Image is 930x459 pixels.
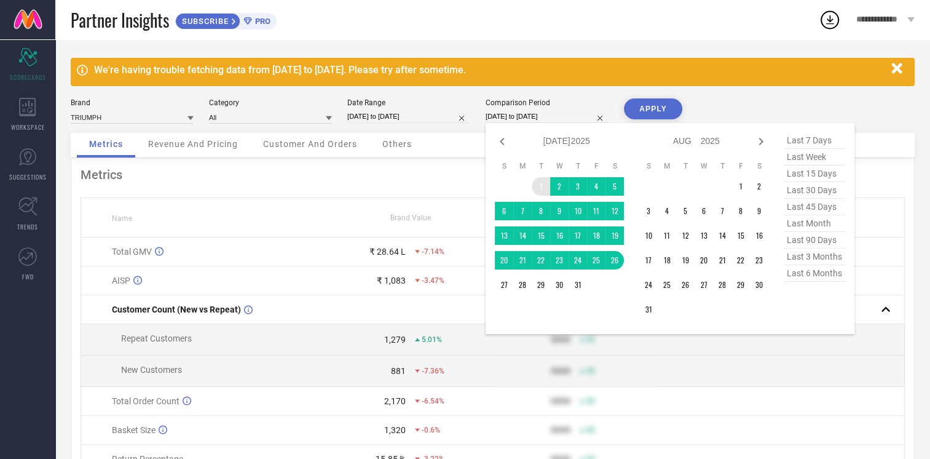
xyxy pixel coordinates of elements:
[422,367,444,375] span: -7.36%
[658,161,676,171] th: Monday
[713,251,731,269] td: Thu Aug 21 2025
[532,161,550,171] th: Tuesday
[71,7,169,33] span: Partner Insights
[532,226,550,245] td: Tue Jul 15 2025
[9,172,47,182] span: SUGGESTIONS
[750,251,768,269] td: Sat Aug 23 2025
[639,161,658,171] th: Sunday
[550,276,569,294] td: Wed Jul 30 2025
[513,161,532,171] th: Monday
[569,202,587,220] td: Thu Jul 10 2025
[369,247,406,257] div: ₹ 28.64 L
[605,251,624,269] td: Sat Jul 26 2025
[695,161,713,171] th: Wednesday
[605,202,624,220] td: Sat Jul 12 2025
[658,276,676,294] td: Mon Aug 25 2025
[11,122,45,132] span: WORKSPACE
[587,177,605,196] td: Fri Jul 04 2025
[513,226,532,245] td: Mon Jul 14 2025
[148,139,238,149] span: Revenue And Pricing
[377,276,406,285] div: ₹ 1,083
[422,426,440,434] span: -0.6%
[750,177,768,196] td: Sat Aug 02 2025
[569,161,587,171] th: Thursday
[658,251,676,269] td: Mon Aug 18 2025
[495,202,513,220] td: Sun Jul 06 2025
[569,226,587,245] td: Thu Jul 17 2025
[209,98,332,107] div: Category
[731,276,750,294] td: Fri Aug 29 2025
[713,161,731,171] th: Thursday
[532,251,550,269] td: Tue Jul 22 2025
[112,425,156,435] span: Basket Size
[639,276,658,294] td: Sun Aug 24 2025
[639,300,658,319] td: Sun Aug 31 2025
[676,226,695,245] td: Tue Aug 12 2025
[784,182,845,199] span: last 30 days
[676,276,695,294] td: Tue Aug 26 2025
[532,202,550,220] td: Tue Jul 08 2025
[713,226,731,245] td: Thu Aug 14 2025
[422,276,444,285] span: -3.47%
[605,226,624,245] td: Sat Jul 19 2025
[112,247,152,257] span: Total GMV
[569,251,587,269] td: Thu Jul 24 2025
[695,202,713,220] td: Wed Aug 06 2025
[731,177,750,196] td: Fri Aug 01 2025
[422,397,444,405] span: -6.54%
[586,426,595,434] span: 50
[750,226,768,245] td: Sat Aug 16 2025
[550,161,569,171] th: Wednesday
[391,366,406,376] div: 881
[587,202,605,220] td: Fri Jul 11 2025
[750,276,768,294] td: Sat Aug 30 2025
[551,425,570,435] div: 9999
[532,177,550,196] td: Tue Jul 01 2025
[94,64,885,76] div: We're having trouble fetching data from [DATE] to [DATE]. Please try after sometime.
[587,161,605,171] th: Friday
[263,139,357,149] span: Customer And Orders
[112,305,241,314] span: Customer Count (New vs Repeat)
[676,161,695,171] th: Tuesday
[382,139,412,149] span: Others
[784,249,845,265] span: last 3 months
[695,276,713,294] td: Wed Aug 27 2025
[347,110,470,123] input: Select date range
[551,335,570,345] div: 9999
[175,10,277,30] a: SUBSCRIBEPRO
[713,202,731,220] td: Thu Aug 07 2025
[121,365,182,375] span: New Customers
[513,251,532,269] td: Mon Jul 21 2025
[639,202,658,220] td: Sun Aug 03 2025
[384,396,406,406] div: 2,170
[639,251,658,269] td: Sun Aug 17 2025
[586,367,595,375] span: 50
[784,149,845,166] span: last week
[495,226,513,245] td: Sun Jul 13 2025
[550,202,569,220] td: Wed Jul 09 2025
[390,214,431,222] span: Brand Value
[784,199,845,215] span: last 45 days
[176,17,232,26] span: SUBSCRIBE
[784,215,845,232] span: last month
[513,276,532,294] td: Mon Jul 28 2025
[695,226,713,245] td: Wed Aug 13 2025
[486,98,609,107] div: Comparison Period
[731,226,750,245] td: Fri Aug 15 2025
[676,251,695,269] td: Tue Aug 19 2025
[71,98,194,107] div: Brand
[384,335,406,345] div: 1,279
[569,177,587,196] td: Thu Jul 03 2025
[658,202,676,220] td: Mon Aug 04 2025
[586,335,595,344] span: 50
[112,214,132,223] span: Name
[587,251,605,269] td: Fri Jul 25 2025
[422,247,444,256] span: -7.14%
[784,265,845,282] span: last 6 months
[658,226,676,245] td: Mon Aug 11 2025
[754,134,768,149] div: Next month
[731,202,750,220] td: Fri Aug 08 2025
[486,110,609,123] input: Select comparison period
[586,397,595,405] span: 50
[750,202,768,220] td: Sat Aug 09 2025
